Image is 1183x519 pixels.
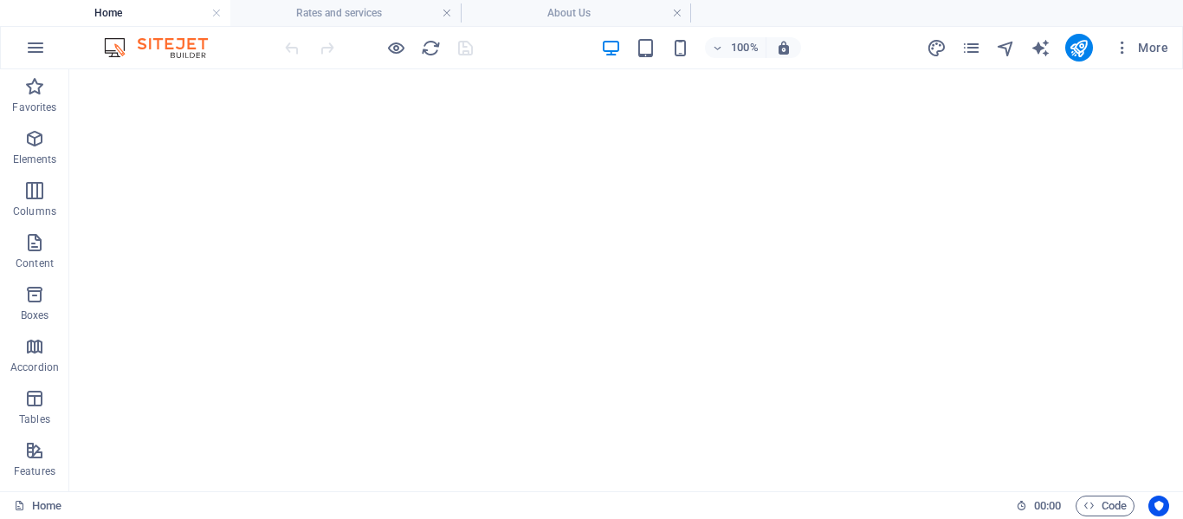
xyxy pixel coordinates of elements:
button: 100% [705,37,766,58]
p: Accordion [10,360,59,374]
span: : [1046,499,1049,512]
p: Features [14,464,55,478]
button: Code [1076,496,1135,516]
button: More [1107,34,1175,62]
button: Usercentrics [1148,496,1169,516]
span: More [1114,39,1168,56]
button: reload [420,37,441,58]
i: On resize automatically adjust zoom level to fit chosen device. [776,40,792,55]
p: Elements [13,152,57,166]
i: Design (Ctrl+Alt+Y) [927,38,947,58]
a: Click to cancel selection. Double-click to open Pages [14,496,61,516]
i: Publish [1069,38,1089,58]
p: Columns [13,204,56,218]
h4: Rates and services [230,3,461,23]
p: Favorites [12,101,56,114]
h4: About Us [461,3,691,23]
button: pages [961,37,982,58]
p: Content [16,256,54,270]
button: publish [1065,34,1093,62]
button: Click here to leave preview mode and continue editing [385,37,406,58]
span: Code [1083,496,1127,516]
p: Boxes [21,308,49,322]
button: design [927,37,947,58]
button: text_generator [1031,37,1051,58]
button: navigator [996,37,1017,58]
i: Reload page [421,38,441,58]
span: 00 00 [1034,496,1061,516]
p: Tables [19,412,50,426]
h6: 100% [731,37,759,58]
h6: Session time [1016,496,1062,516]
img: Editor Logo [100,37,229,58]
i: Pages (Ctrl+Alt+S) [961,38,981,58]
